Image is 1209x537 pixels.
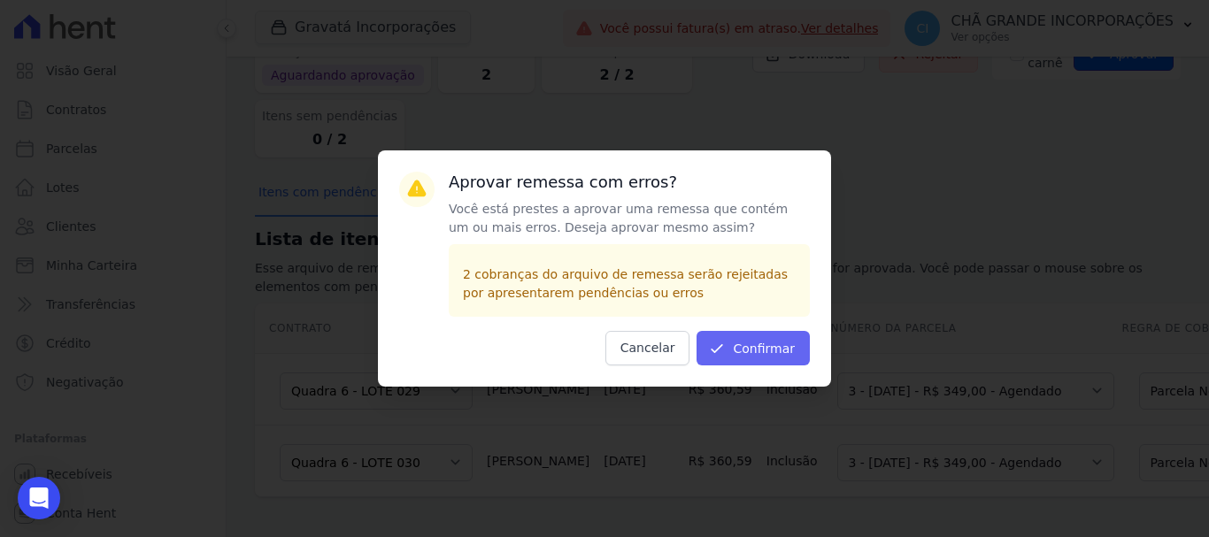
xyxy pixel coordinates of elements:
button: Confirmar [697,331,810,365]
button: Cancelar [605,331,690,365]
p: Você está prestes a aprovar uma remessa que contém um ou mais erros. Deseja aprovar mesmo assim? [449,200,810,237]
p: 2 cobranças do arquivo de remessa serão rejeitadas por apresentarem pendências ou erros [463,265,796,303]
div: Open Intercom Messenger [18,477,60,519]
h3: Aprovar remessa com erros? [449,172,810,193]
